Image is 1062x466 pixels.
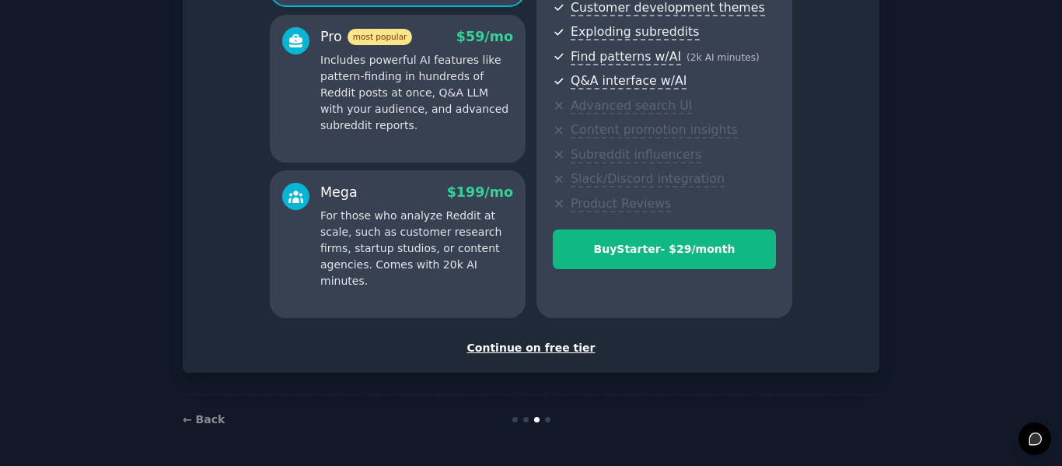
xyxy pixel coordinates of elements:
[686,52,760,63] span: ( 2k AI minutes )
[571,122,738,138] span: Content promotion insights
[320,27,412,47] div: Pro
[447,184,513,200] span: $ 199 /mo
[553,229,776,269] button: BuyStarter- $29/month
[320,208,513,289] p: For those who analyze Reddit at scale, such as customer research firms, startup studios, or conte...
[571,196,671,212] span: Product Reviews
[571,147,701,163] span: Subreddit influencers
[456,29,513,44] span: $ 59 /mo
[571,98,692,114] span: Advanced search UI
[571,49,681,65] span: Find patterns w/AI
[320,52,513,134] p: Includes powerful AI features like pattern-finding in hundreds of Reddit posts at once, Q&A LLM w...
[554,241,775,258] div: Buy Starter - $ 29 /month
[571,24,699,40] span: Exploding subreddits
[571,171,725,187] span: Slack/Discord integration
[348,29,413,45] span: most popular
[199,340,863,356] div: Continue on free tier
[183,413,225,426] a: ← Back
[320,183,358,202] div: Mega
[571,73,686,89] span: Q&A interface w/AI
